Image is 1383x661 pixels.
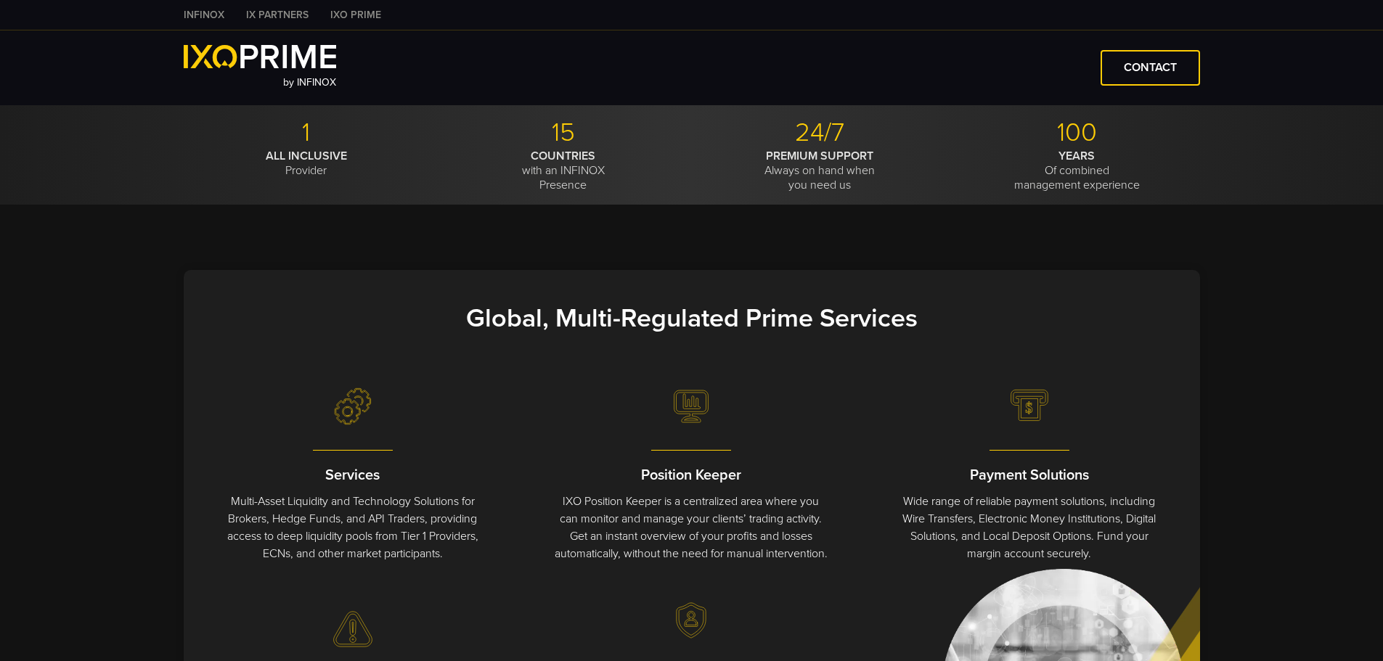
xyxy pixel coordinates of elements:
a: INFINOX [173,7,235,22]
p: Of combined management experience [954,149,1200,192]
p: Provider [184,149,430,178]
strong: Position Keeper [641,467,741,484]
p: IXO Position Keeper is a centralized area where you can monitor and manage your clients’ trading ... [555,493,828,562]
strong: Payment Solutions [970,467,1089,484]
p: Wide range of reliable payment solutions, including Wire Transfers, Electronic Money Institutions... [893,493,1166,562]
strong: Global, Multi-Regulated Prime Services [466,303,918,334]
p: with an INFINOX Presence [440,149,686,192]
strong: Services [325,467,380,484]
a: IXO PRIME [319,7,392,22]
strong: PREMIUM SUPPORT [766,149,873,163]
p: 100 [954,117,1200,149]
a: IX PARTNERS [235,7,319,22]
p: 24/7 [697,117,943,149]
a: by INFINOX [184,45,337,91]
strong: COUNTRIES [531,149,595,163]
strong: YEARS [1058,149,1095,163]
p: Always on hand when you need us [697,149,943,192]
span: by INFINOX [283,76,336,89]
p: 1 [184,117,430,149]
a: CONTACT [1101,50,1200,86]
p: Multi-Asset Liquidity and Technology Solutions for Brokers, Hedge Funds, and API Traders, providi... [216,493,489,562]
p: 15 [440,117,686,149]
strong: ALL INCLUSIVE [266,149,347,163]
